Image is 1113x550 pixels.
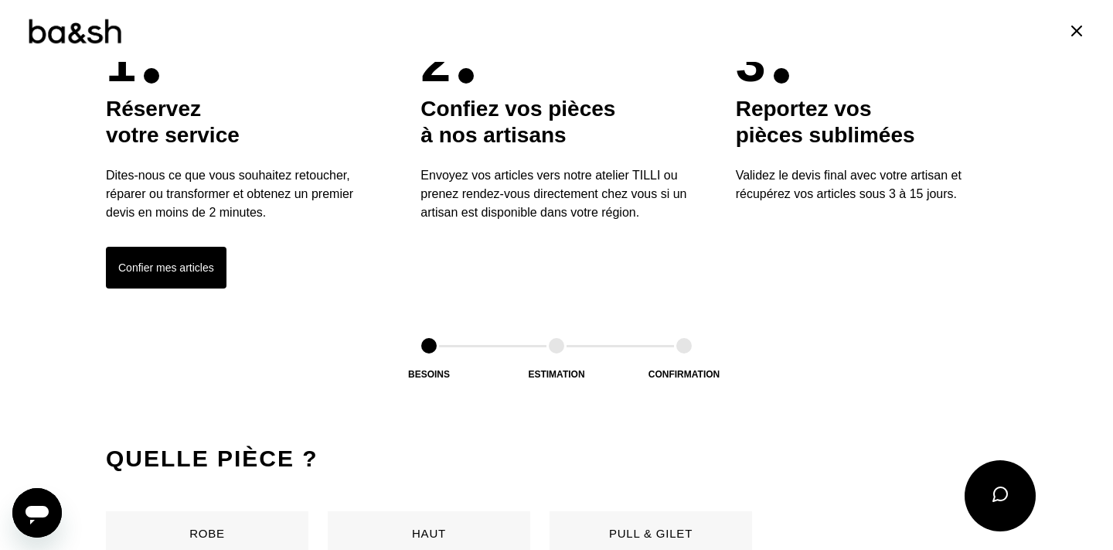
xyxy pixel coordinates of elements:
span: Confiez vos pièces [420,97,615,121]
p: Envoyez vos articles vers notre atelier TILLI ou prenez rendez-vous directement chez vous si un a... [420,166,692,222]
button: Confier mes articles [106,247,226,289]
span: à nos artisans [420,123,566,147]
p: 1 [106,36,136,90]
p: 2 [420,36,451,90]
span: Réservez [106,97,201,121]
h2: Quelle pièce ? [106,443,1007,474]
p: 3 [736,36,766,90]
p: Dites-nous ce que vous souhaitez retoucher, réparer ou transformer et obtenez un premier devis en... [106,166,377,222]
span: pièces sublimées [736,123,915,147]
span: votre service [106,123,240,147]
div: Estimation [479,369,634,380]
iframe: Bouton de lancement de la fenêtre de messagerie [12,488,62,538]
div: Besoins [352,369,506,380]
span: Reportez vos [736,97,872,121]
div: Confirmation [607,369,761,380]
img: Logo ba&sh by Tilli [27,17,122,46]
p: Validez le devis final avec votre artisan et récupérez vos articles sous 3 à 15 jours. [736,166,1007,203]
